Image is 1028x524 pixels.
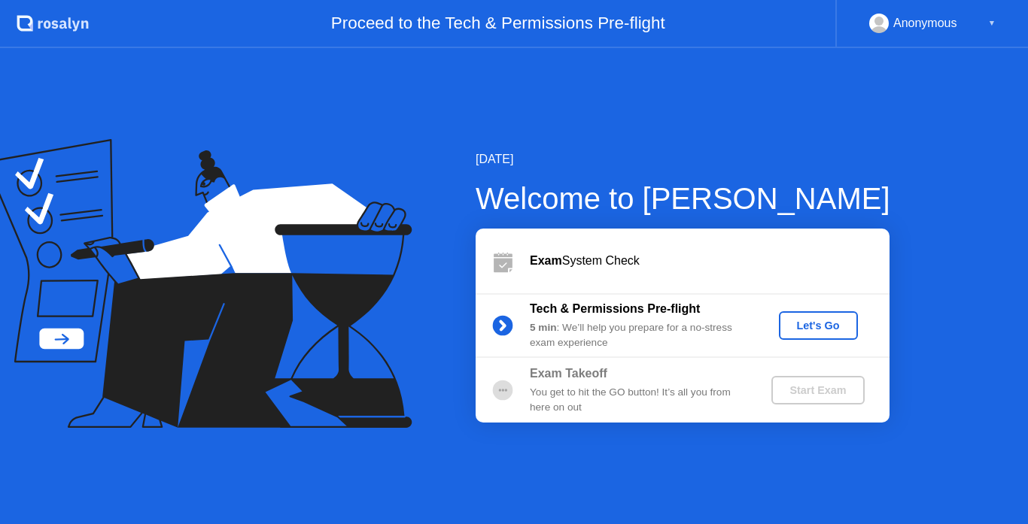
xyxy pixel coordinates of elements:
[530,322,557,333] b: 5 min
[530,254,562,267] b: Exam
[777,384,858,396] div: Start Exam
[785,320,852,332] div: Let's Go
[530,320,747,351] div: : We’ll help you prepare for a no-stress exam experience
[988,14,996,33] div: ▼
[476,176,890,221] div: Welcome to [PERSON_NAME]
[476,150,890,168] div: [DATE]
[530,302,700,315] b: Tech & Permissions Pre-flight
[530,367,607,380] b: Exam Takeoff
[771,376,864,404] button: Start Exam
[530,385,747,416] div: You get to hit the GO button! It’s all you from here on out
[893,14,957,33] div: Anonymous
[779,311,858,340] button: Let's Go
[530,252,890,270] div: System Check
